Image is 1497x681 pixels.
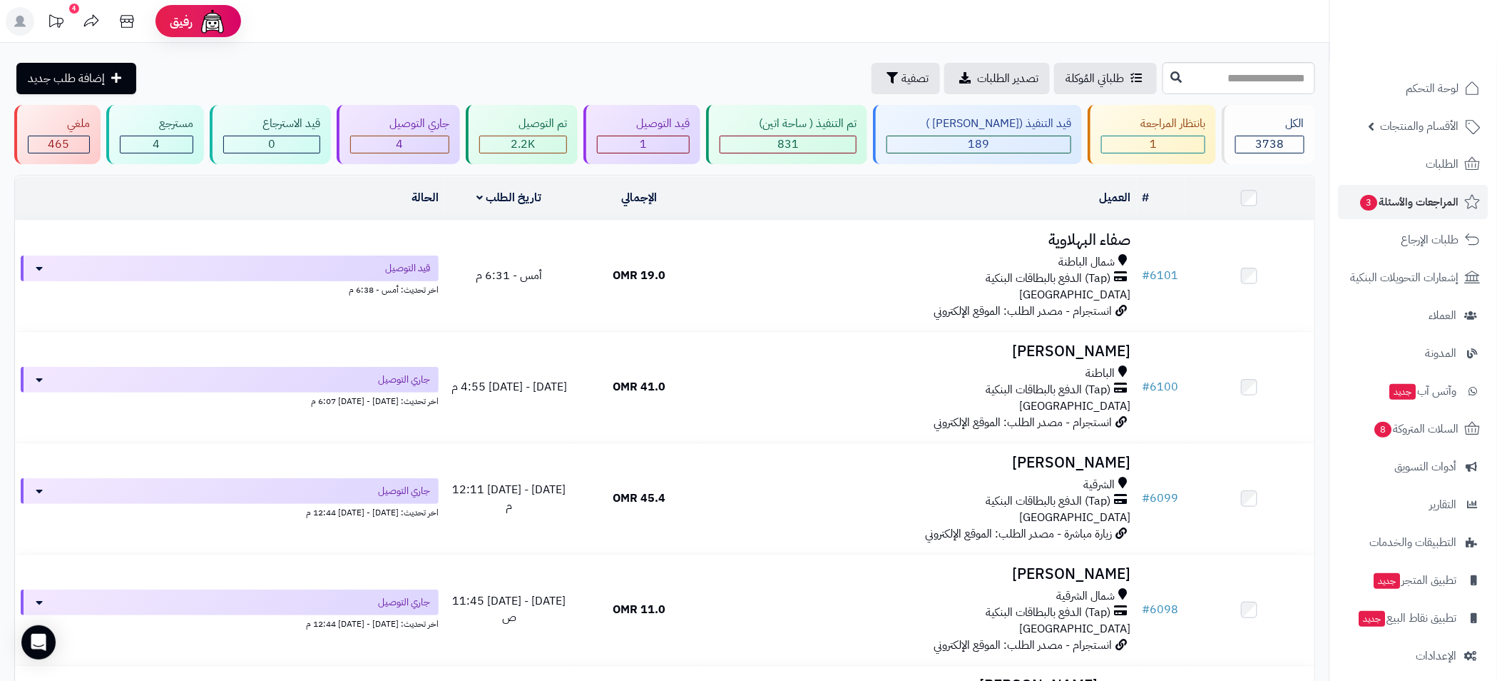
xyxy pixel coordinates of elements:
a: مسترجع 4 [103,105,207,164]
div: 465 [29,136,89,153]
span: شمال الباطنة [1059,254,1115,271]
div: تم التوصيل [479,116,567,132]
span: [DATE] - [DATE] 4:55 م [451,378,567,395]
span: 3 [1361,195,1378,211]
span: (Tap) الدفع بالبطاقات البنكية [986,271,1111,287]
a: التقارير [1339,488,1488,522]
span: المدونة [1426,343,1457,363]
a: الكل3738 [1219,105,1318,164]
div: اخر تحديث: أمس - 6:38 م [21,281,439,296]
a: الطلبات [1339,147,1488,181]
span: الإعدادات [1416,646,1457,666]
a: طلباتي المُوكلة [1054,63,1157,94]
div: 2243 [480,136,566,153]
a: #6101 [1143,267,1179,284]
span: انستجرام - مصدر الطلب: الموقع الإلكتروني [934,414,1113,431]
img: logo-2.png [1400,36,1483,66]
a: السلات المتروكة8 [1339,412,1488,446]
a: المدونة [1339,336,1488,370]
span: جديد [1390,384,1416,400]
a: قيد التنفيذ ([PERSON_NAME] ) 189 [870,105,1085,164]
span: إشعارات التحويلات البنكية [1351,268,1459,288]
div: مسترجع [120,116,193,132]
span: الباطنة [1086,365,1115,382]
span: 465 [48,136,70,153]
span: # [1143,267,1150,284]
button: تصفية [872,63,940,94]
div: 4 [351,136,449,153]
span: [DATE] - [DATE] 11:45 ص [452,592,566,626]
span: انستجرام - مصدر الطلب: الموقع الإلكتروني [934,637,1113,654]
div: 831 [720,136,856,153]
span: [GEOGRAPHIC_DATA] [1020,286,1131,303]
div: قيد التوصيل [597,116,690,132]
span: جديد [1374,573,1401,589]
span: (Tap) الدفع بالبطاقات البنكية [986,493,1111,510]
div: اخر تحديث: [DATE] - [DATE] 12:44 م [21,504,439,519]
a: التطبيقات والخدمات [1339,525,1488,560]
span: 4 [397,136,404,153]
span: قيد التوصيل [385,261,430,276]
div: 1 [598,136,689,153]
a: الإعدادات [1339,639,1488,673]
span: جاري التوصيل [378,373,430,387]
span: 831 [777,136,799,153]
a: #6099 [1143,490,1179,507]
span: [GEOGRAPHIC_DATA] [1020,509,1131,526]
div: 0 [224,136,320,153]
span: 4 [153,136,160,153]
span: 11.0 OMR [613,601,665,618]
div: 1 [1102,136,1205,153]
span: المراجعات والأسئلة [1359,192,1459,212]
div: اخر تحديث: [DATE] - [DATE] 6:07 م [21,393,439,408]
span: تصدير الطلبات [977,70,1038,87]
div: جاري التوصيل [350,116,449,132]
div: 4 [121,136,193,153]
span: [DATE] - [DATE] 12:11 م [452,481,566,515]
span: 41.0 OMR [613,378,665,395]
span: 45.4 OMR [613,490,665,507]
span: وآتس آب [1389,381,1457,401]
span: # [1143,490,1150,507]
span: تطبيق نقاط البيع [1358,608,1457,628]
span: # [1143,601,1150,618]
a: لوحة التحكم [1339,71,1488,106]
a: تاريخ الطلب [477,189,542,206]
span: 0 [268,136,275,153]
a: الحالة [412,189,439,206]
span: التقارير [1430,495,1457,515]
h3: [PERSON_NAME] [710,343,1131,360]
span: 1 [1150,136,1157,153]
span: 2.2K [511,136,536,153]
a: تطبيق نقاط البيعجديد [1339,601,1488,635]
a: العملاء [1339,298,1488,333]
a: #6100 [1143,378,1179,395]
span: [GEOGRAPHIC_DATA] [1020,398,1131,415]
h3: [PERSON_NAME] [710,566,1131,582]
span: جاري التوصيل [378,484,430,498]
span: أدوات التسويق [1395,457,1457,477]
span: تطبيق المتجر [1373,570,1457,590]
div: Open Intercom Messenger [21,625,56,660]
a: جاري التوصيل 4 [334,105,463,164]
span: تصفية [901,70,929,87]
a: تطبيق المتجرجديد [1339,563,1488,597]
h3: [PERSON_NAME] [710,455,1131,471]
span: السلات المتروكة [1374,419,1459,439]
a: المراجعات والأسئلة3 [1339,185,1488,219]
div: ملغي [28,116,90,132]
a: أدوات التسويق [1339,450,1488,484]
span: 189 [969,136,990,153]
a: قيد التوصيل 1 [581,105,703,164]
a: ملغي 465 [11,105,103,164]
span: # [1143,378,1150,395]
span: لوحة التحكم [1406,79,1459,99]
span: 1 [640,136,647,153]
a: قيد الاسترجاع 0 [207,105,334,164]
a: وآتس آبجديد [1339,374,1488,408]
h3: صفاء البهلاوية [710,232,1131,248]
div: بانتظار المراجعة [1101,116,1205,132]
div: 189 [887,136,1071,153]
span: رفيق [170,13,193,30]
a: # [1143,189,1150,206]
